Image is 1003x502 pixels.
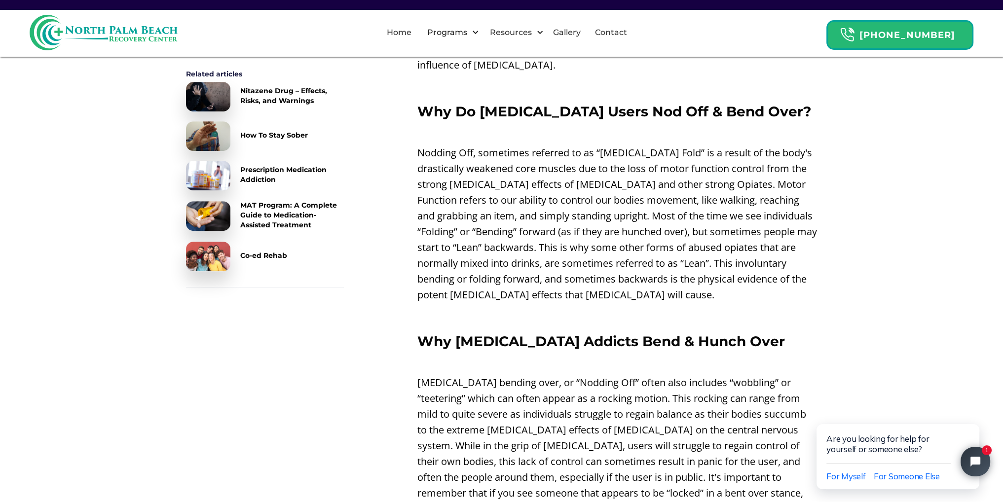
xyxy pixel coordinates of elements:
[240,251,287,260] div: Co-ed Rehab
[417,103,811,120] strong: Why Do [MEDICAL_DATA] Users Nod Off & Bend Over?
[859,30,955,40] strong: [PHONE_NUMBER]
[417,124,817,140] p: ‍
[418,17,481,48] div: Programs
[796,393,1003,502] iframe: Tidio Chat
[186,82,344,111] a: Nitazene Drug – Effects, Risks, and Warnings
[186,242,344,271] a: Co-ed Rehab
[481,17,546,48] div: Resources
[547,17,587,48] a: Gallery
[240,165,344,184] div: Prescription Medication Addiction
[840,27,854,42] img: Header Calendar Icons
[417,78,817,94] p: ‍
[417,145,817,303] p: Nodding Off, sometimes referred to as “[MEDICAL_DATA] Fold” is a result of the body's drastically...
[240,86,344,106] div: Nitazene Drug – Effects, Risks, and Warnings
[240,200,344,230] div: MAT Program: A Complete Guide to Medication-Assisted Treatment
[417,354,817,370] p: ‍
[589,17,633,48] a: Contact
[487,27,534,38] div: Resources
[186,121,344,151] a: How To Stay Sober
[424,27,469,38] div: Programs
[186,161,344,190] a: Prescription Medication Addiction
[417,308,817,323] p: ‍
[381,17,417,48] a: Home
[417,333,785,350] strong: Why [MEDICAL_DATA] Addicts Bend & Hunch Over
[826,15,973,50] a: Header Calendar Icons[PHONE_NUMBER]
[186,200,344,232] a: MAT Program: A Complete Guide to Medication-Assisted Treatment
[240,130,308,140] div: How To Stay Sober
[186,69,344,79] div: Related articles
